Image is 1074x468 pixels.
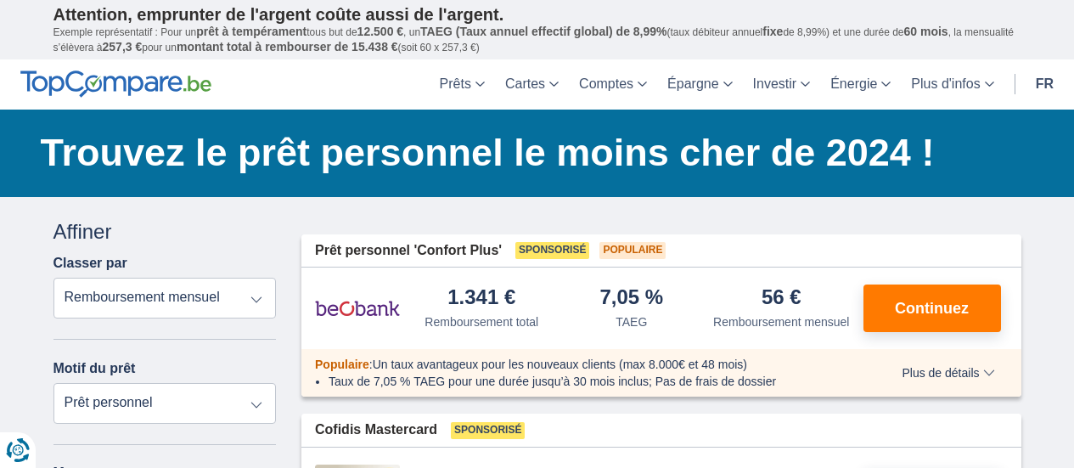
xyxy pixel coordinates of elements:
span: Sponsorisé [515,242,589,259]
p: Exemple représentatif : Pour un tous but de , un (taux débiteur annuel de 8,99%) et une durée de ... [53,25,1021,55]
label: Classer par [53,256,127,271]
label: Motif du prêt [53,361,136,376]
h1: Trouvez le prêt personnel le moins cher de 2024 ! [41,127,1021,179]
div: TAEG [616,313,647,330]
a: Énergie [820,59,901,110]
div: Affiner [53,217,277,246]
span: montant total à rembourser de 15.438 € [177,40,398,54]
span: 257,3 € [103,40,143,54]
div: : [301,356,866,373]
button: Continuez [863,285,1001,332]
a: Comptes [569,59,657,110]
span: Continuez [895,301,969,316]
span: Populaire [315,358,369,371]
div: Remboursement total [425,313,538,330]
span: fixe [762,25,783,38]
span: 60 mois [904,25,948,38]
p: Attention, emprunter de l'argent coûte aussi de l'argent. [53,4,1021,25]
span: 12.500 € [357,25,404,38]
div: 1.341 € [447,287,515,310]
div: 56 € [762,287,801,310]
span: Prêt personnel 'Confort Plus' [315,241,502,261]
a: Plus d'infos [901,59,1004,110]
a: fr [1026,59,1064,110]
div: Remboursement mensuel [713,313,849,330]
span: Sponsorisé [451,422,525,439]
a: Épargne [657,59,743,110]
img: pret personnel Beobank [315,287,400,330]
a: Prêts [430,59,495,110]
span: Populaire [599,242,666,259]
div: 7,05 % [599,287,663,310]
img: TopCompare [20,70,211,98]
span: Cofidis Mastercard [315,420,437,440]
li: Taux de 7,05 % TAEG pour une durée jusqu’à 30 mois inclus; Pas de frais de dossier [329,373,852,390]
button: Plus de détails [889,366,1007,380]
span: prêt à tempérament [196,25,306,38]
span: TAEG (Taux annuel effectif global) de 8,99% [420,25,666,38]
span: Un taux avantageux pour les nouveaux clients (max 8.000€ et 48 mois) [373,358,747,371]
a: Investir [743,59,821,110]
span: Plus de détails [902,367,994,379]
a: Cartes [495,59,569,110]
